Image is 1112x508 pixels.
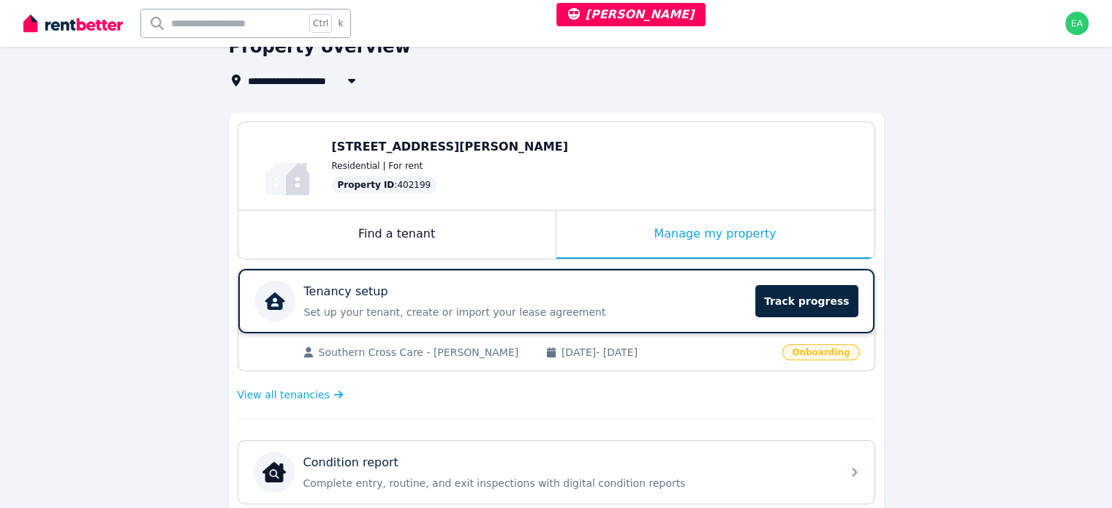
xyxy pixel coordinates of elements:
div: : 402199 [332,176,437,194]
img: RentBetter [23,12,123,34]
span: Residential | For rent [332,160,423,172]
h1: Property overview [229,35,411,58]
span: Track progress [755,285,858,317]
a: Tenancy setupSet up your tenant, create or import your lease agreementTrack progress [238,269,874,333]
span: [PERSON_NAME] [568,7,695,21]
span: Ctrl [309,14,332,33]
p: Set up your tenant, create or import your lease agreement [304,305,747,319]
span: Property ID [338,179,395,191]
span: Onboarding [782,344,859,360]
img: earl@rentbetter.com.au [1065,12,1089,35]
div: Manage my property [556,211,874,259]
div: Find a tenant [238,211,556,259]
img: Condition report [262,460,286,484]
p: Complete entry, routine, and exit inspections with digital condition reports [303,476,833,490]
span: View all tenancies [238,387,330,402]
p: Tenancy setup [304,283,388,300]
span: k [338,18,343,29]
a: View all tenancies [238,387,344,402]
p: Condition report [303,454,398,471]
span: [DATE] - [DATE] [561,345,774,360]
a: Condition reportCondition reportComplete entry, routine, and exit inspections with digital condit... [238,441,874,504]
span: Southern Cross Care - [PERSON_NAME] [319,345,531,360]
span: [STREET_ADDRESS][PERSON_NAME] [332,140,568,153]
